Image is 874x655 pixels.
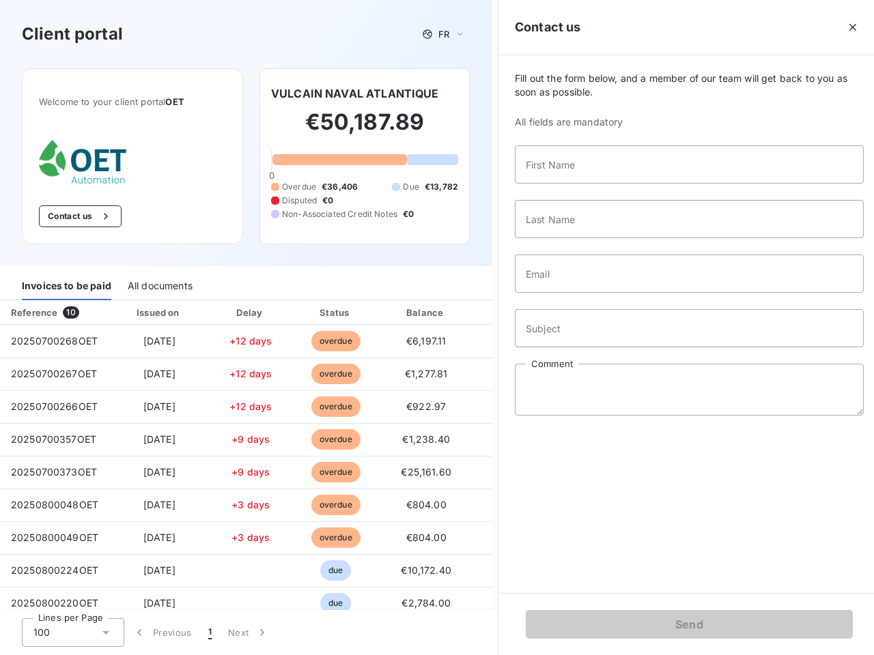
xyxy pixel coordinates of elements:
span: +12 days [229,401,272,412]
div: Delay [212,306,290,319]
span: +9 days [231,466,270,478]
span: overdue [311,429,361,450]
button: 1 [200,618,220,647]
div: Issued on [112,306,206,319]
span: €1,277.81 [405,368,447,379]
button: Previous [124,618,200,647]
span: Fill out the form below, and a member of our team will get back to you as soon as possible. [515,72,864,99]
span: 20250700268OET [11,335,98,347]
span: [DATE] [143,597,175,609]
span: 20250800049OET [11,532,98,543]
span: [DATE] [143,368,175,379]
span: [DATE] [143,564,175,576]
span: €2,784.00 [401,597,450,609]
span: overdue [311,396,361,417]
span: +9 days [231,433,270,445]
span: FR [438,29,449,40]
div: PDF [476,306,545,319]
span: due [320,560,351,581]
h2: €50,187.89 [271,108,458,149]
span: [DATE] [143,401,175,412]
div: Status [295,306,376,319]
span: €1,238.40 [402,433,449,445]
span: Disputed [282,194,317,207]
h5: Contact us [515,18,581,37]
span: €804.00 [406,499,447,510]
span: [DATE] [143,335,175,347]
span: €13,782 [425,181,458,193]
span: Due [403,181,419,193]
span: overdue [311,527,361,548]
span: +3 days [231,532,270,543]
span: All fields are mandatory [515,115,864,129]
span: +3 days [231,499,270,510]
span: 10 [63,306,79,319]
span: overdue [311,462,361,482]
span: 20250800224OET [11,564,98,576]
span: 1 [208,626,212,639]
h6: VULCAIN NAVAL ATLANTIQUE [271,85,439,102]
span: [DATE] [143,499,175,510]
div: Invoices to be paid [22,272,111,300]
span: €804.00 [406,532,447,543]
span: 0 [269,170,274,181]
span: [DATE] [143,532,175,543]
button: Contact us [39,205,122,227]
span: Overdue [282,181,316,193]
span: €36,406 [322,181,358,193]
span: 20250800220OET [11,597,98,609]
button: Next [220,618,277,647]
span: €25,161.60 [401,466,451,478]
span: 20250700357OET [11,433,96,445]
span: +12 days [229,335,272,347]
img: Company logo [39,140,126,184]
span: 20250700373OET [11,466,97,478]
span: Non-Associated Credit Notes [282,208,397,220]
button: Send [526,610,853,639]
span: Welcome to your client portal [39,96,226,107]
input: placeholder [515,254,864,293]
span: overdue [311,364,361,384]
input: placeholder [515,200,864,238]
div: Balance [382,306,470,319]
span: +12 days [229,368,272,379]
h3: Client portal [22,22,123,46]
span: 100 [33,626,50,639]
span: €6,197.11 [406,335,446,347]
span: [DATE] [143,433,175,445]
input: placeholder [515,145,864,184]
span: €922.97 [406,401,446,412]
span: €10,172.40 [401,564,451,576]
span: [DATE] [143,466,175,478]
div: All documents [128,272,193,300]
span: overdue [311,495,361,515]
span: 20250700267OET [11,368,97,379]
input: placeholder [515,309,864,347]
span: overdue [311,331,361,351]
span: OET [165,96,184,107]
span: 20250700266OET [11,401,98,412]
span: €0 [322,194,333,207]
span: €0 [403,208,414,220]
span: 20250800048OET [11,499,98,510]
div: Reference [11,307,57,318]
span: due [320,593,351,613]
